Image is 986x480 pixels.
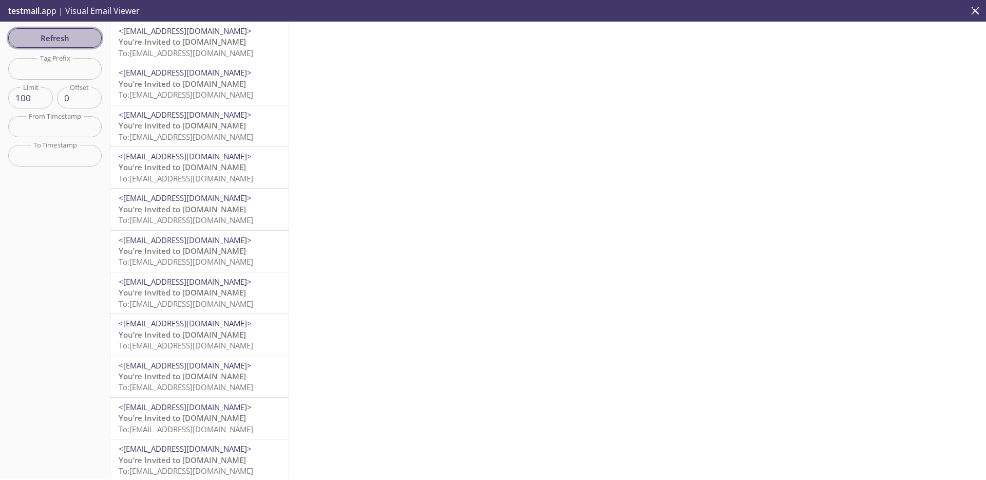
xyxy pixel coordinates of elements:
[119,109,252,120] span: <[EMAIL_ADDRESS][DOMAIN_NAME]>
[119,235,252,245] span: <[EMAIL_ADDRESS][DOMAIN_NAME]>
[119,132,253,142] span: To: [EMAIL_ADDRESS][DOMAIN_NAME]
[119,26,252,36] span: <[EMAIL_ADDRESS][DOMAIN_NAME]>
[119,67,252,78] span: <[EMAIL_ADDRESS][DOMAIN_NAME]>
[119,193,252,203] span: <[EMAIL_ADDRESS][DOMAIN_NAME]>
[119,276,252,287] span: <[EMAIL_ADDRESS][DOMAIN_NAME]>
[119,151,252,161] span: <[EMAIL_ADDRESS][DOMAIN_NAME]>
[119,299,253,309] span: To: [EMAIL_ADDRESS][DOMAIN_NAME]
[119,204,246,214] span: You’re Invited to [DOMAIN_NAME]
[119,382,253,392] span: To: [EMAIL_ADDRESS][DOMAIN_NAME]
[119,215,253,225] span: To: [EMAIL_ADDRESS][DOMAIN_NAME]
[119,444,252,454] span: <[EMAIL_ADDRESS][DOMAIN_NAME]>
[119,371,246,381] span: You’re Invited to [DOMAIN_NAME]
[119,318,252,328] span: <[EMAIL_ADDRESS][DOMAIN_NAME]>
[119,162,246,172] span: You’re Invited to [DOMAIN_NAME]
[110,398,289,439] div: <[EMAIL_ADDRESS][DOMAIN_NAME]>You’re Invited to [DOMAIN_NAME]To:[EMAIL_ADDRESS][DOMAIN_NAME]
[119,329,246,340] span: You’re Invited to [DOMAIN_NAME]
[16,31,93,45] span: Refresh
[119,413,246,423] span: You’re Invited to [DOMAIN_NAME]
[119,173,253,183] span: To: [EMAIL_ADDRESS][DOMAIN_NAME]
[119,340,253,350] span: To: [EMAIL_ADDRESS][DOMAIN_NAME]
[110,22,289,63] div: <[EMAIL_ADDRESS][DOMAIN_NAME]>You’re Invited to [DOMAIN_NAME]To:[EMAIL_ADDRESS][DOMAIN_NAME]
[119,455,246,465] span: You’re Invited to [DOMAIN_NAME]
[119,402,252,412] span: <[EMAIL_ADDRESS][DOMAIN_NAME]>
[119,256,253,267] span: To: [EMAIL_ADDRESS][DOMAIN_NAME]
[119,246,246,256] span: You’re Invited to [DOMAIN_NAME]
[119,79,246,89] span: You’re Invited to [DOMAIN_NAME]
[8,28,102,48] button: Refresh
[110,63,289,104] div: <[EMAIL_ADDRESS][DOMAIN_NAME]>You’re Invited to [DOMAIN_NAME]To:[EMAIL_ADDRESS][DOMAIN_NAME]
[119,287,246,298] span: You’re Invited to [DOMAIN_NAME]
[110,272,289,313] div: <[EMAIL_ADDRESS][DOMAIN_NAME]>You’re Invited to [DOMAIN_NAME]To:[EMAIL_ADDRESS][DOMAIN_NAME]
[110,314,289,355] div: <[EMAIL_ADDRESS][DOMAIN_NAME]>You’re Invited to [DOMAIN_NAME]To:[EMAIL_ADDRESS][DOMAIN_NAME]
[119,89,253,100] span: To: [EMAIL_ADDRESS][DOMAIN_NAME]
[119,424,253,434] span: To: [EMAIL_ADDRESS][DOMAIN_NAME]
[119,360,252,371] span: <[EMAIL_ADDRESS][DOMAIN_NAME]>
[110,231,289,272] div: <[EMAIL_ADDRESS][DOMAIN_NAME]>You’re Invited to [DOMAIN_NAME]To:[EMAIL_ADDRESS][DOMAIN_NAME]
[110,147,289,188] div: <[EMAIL_ADDRESS][DOMAIN_NAME]>You’re Invited to [DOMAIN_NAME]To:[EMAIL_ADDRESS][DOMAIN_NAME]
[110,105,289,146] div: <[EMAIL_ADDRESS][DOMAIN_NAME]>You’re Invited to [DOMAIN_NAME]To:[EMAIL_ADDRESS][DOMAIN_NAME]
[119,466,253,476] span: To: [EMAIL_ADDRESS][DOMAIN_NAME]
[110,189,289,230] div: <[EMAIL_ADDRESS][DOMAIN_NAME]>You’re Invited to [DOMAIN_NAME]To:[EMAIL_ADDRESS][DOMAIN_NAME]
[119,120,246,131] span: You’re Invited to [DOMAIN_NAME]
[119,48,253,58] span: To: [EMAIL_ADDRESS][DOMAIN_NAME]
[8,5,40,16] span: testmail
[119,36,246,47] span: You’re Invited to [DOMAIN_NAME]
[110,356,289,397] div: <[EMAIL_ADDRESS][DOMAIN_NAME]>You’re Invited to [DOMAIN_NAME]To:[EMAIL_ADDRESS][DOMAIN_NAME]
